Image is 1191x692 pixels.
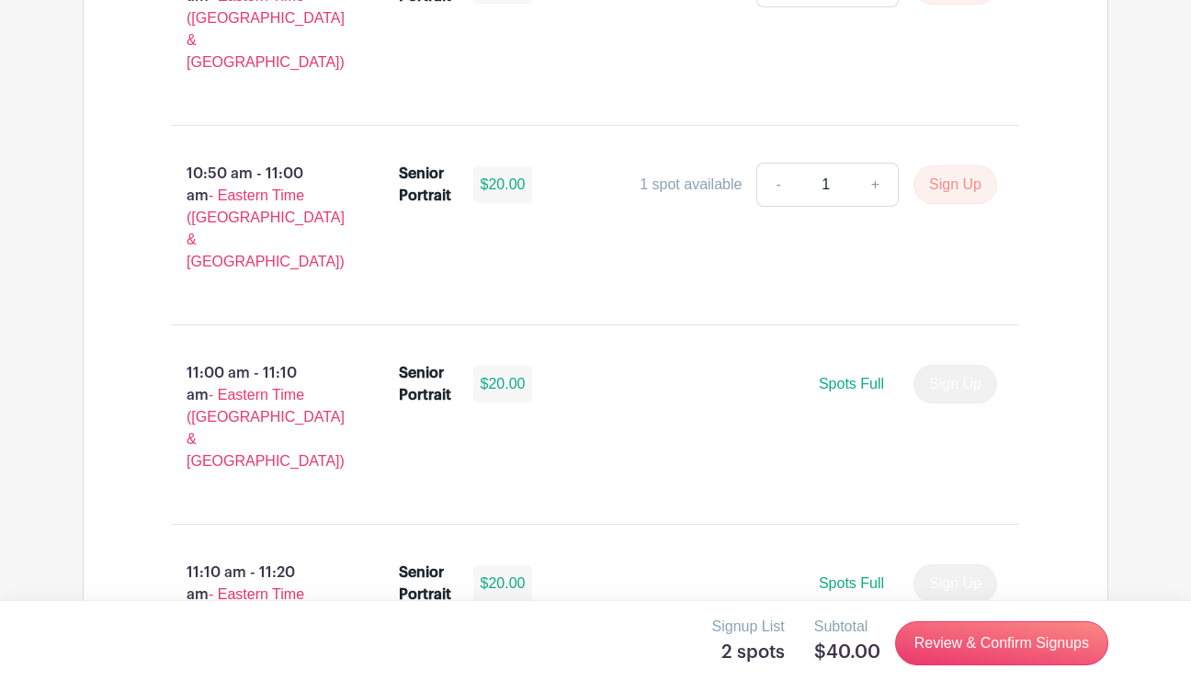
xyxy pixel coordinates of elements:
p: 11:10 am - 11:20 am [142,554,369,679]
div: Senior Portrait [399,562,451,606]
div: Senior Portrait [399,163,451,207]
div: $20.00 [473,166,533,203]
div: 1 spot available [640,174,742,196]
p: 11:00 am - 11:10 am [142,355,369,480]
a: - [756,163,799,207]
p: Subtotal [814,616,880,638]
h5: 2 spots [712,641,785,664]
a: Review & Confirm Signups [895,621,1108,665]
div: $20.00 [473,565,533,602]
p: 10:50 am - 11:00 am [142,155,369,280]
a: + [853,163,899,207]
button: Sign Up [913,165,997,204]
span: - Eastern Time ([GEOGRAPHIC_DATA] & [GEOGRAPHIC_DATA]) [187,187,345,269]
h5: $40.00 [814,641,880,664]
div: $20.00 [473,366,533,403]
div: Senior Portrait [399,362,451,406]
span: Spots Full [819,376,884,391]
span: Spots Full [819,575,884,591]
span: - Eastern Time ([GEOGRAPHIC_DATA] & [GEOGRAPHIC_DATA]) [187,387,345,469]
span: - Eastern Time ([GEOGRAPHIC_DATA] & [GEOGRAPHIC_DATA]) [187,586,345,668]
p: Signup List [712,616,785,638]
